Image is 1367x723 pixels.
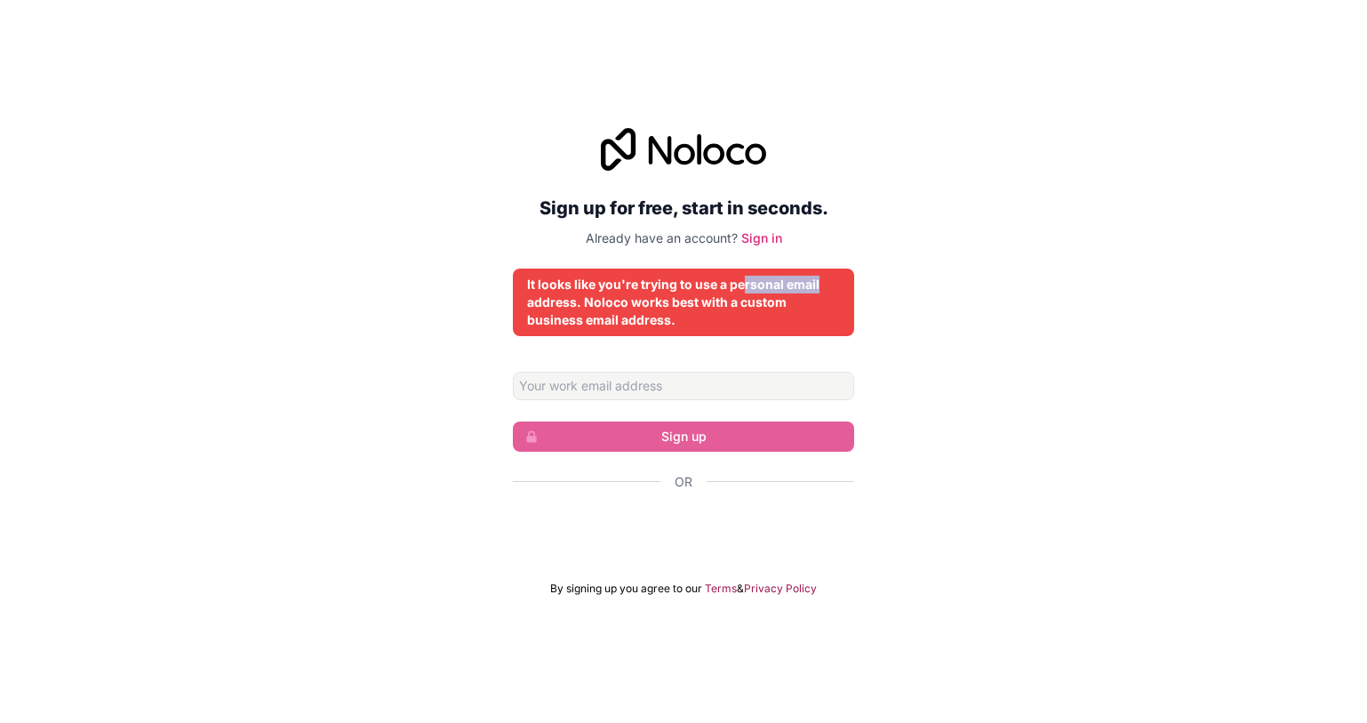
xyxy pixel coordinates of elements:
iframe: Кнопка "Войти с аккаунтом Google" [504,510,863,550]
input: Email address [513,372,854,400]
a: Terms [705,582,737,596]
span: Already have an account? [586,230,738,245]
a: Sign in [741,230,782,245]
div: It looks like you're trying to use a personal email address. Noloco works best with a custom busi... [527,276,840,329]
a: Privacy Policy [744,582,817,596]
span: By signing up you agree to our [550,582,702,596]
button: Sign up [513,422,854,452]
h2: Sign up for free, start in seconds. [513,192,854,224]
span: & [737,582,744,596]
span: Or [675,473,692,491]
